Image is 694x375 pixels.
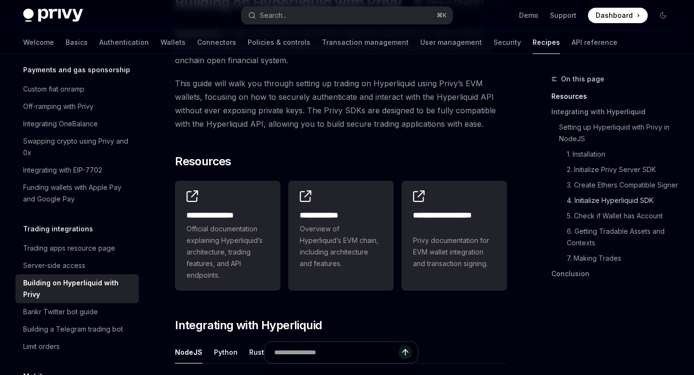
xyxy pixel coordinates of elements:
[15,303,139,321] a: Bankr Twitter bot guide
[15,338,139,355] a: Limit orders
[241,7,452,24] button: Search...⌘K
[567,224,679,251] a: 6. Getting Tradable Assets and Contexts
[288,181,394,291] a: **** **** ***Overview of Hyperliquid’s EVM chain, including architecture and features.
[23,135,133,159] div: Swapping crypto using Privy and 0x
[572,31,617,54] a: API reference
[23,223,93,235] h5: Trading integrations
[519,11,538,20] a: Demo
[23,260,85,271] div: Server-side access
[567,162,679,177] a: 2. Initialize Privy Server SDK
[413,235,495,269] span: Privy documentation for EVM wallet integration and transaction signing.
[23,9,83,22] img: dark logo
[23,164,102,176] div: Integrating with EIP-7702
[300,223,382,269] span: Overview of Hyperliquid’s EVM chain, including architecture and features.
[15,274,139,303] a: Building on Hyperliquid with Privy
[175,77,507,131] span: This guide will walk you through setting up trading on Hyperliquid using Privy’s EVM wallets, foc...
[401,181,507,291] a: **** **** **** *****Privy documentation for EVM wallet integration and transaction signing.
[248,31,310,54] a: Policies & controls
[567,147,679,162] a: 1. Installation
[23,242,115,254] div: Trading apps resource page
[15,161,139,179] a: Integrating with EIP-7702
[23,341,60,352] div: Limit orders
[15,115,139,133] a: Integrating OneBalance
[655,8,671,23] button: Toggle dark mode
[260,10,287,21] div: Search...
[187,223,269,281] span: Official documentation explaining Hyperliquid’s architecture, trading features, and API endpoints.
[567,208,679,224] a: 5. Check if Wallet has Account
[559,120,679,147] a: Setting up Hyperliquid with Privy in NodeJS
[15,133,139,161] a: Swapping crypto using Privy and 0x
[550,11,576,20] a: Support
[66,31,88,54] a: Basics
[588,8,648,23] a: Dashboard
[551,104,679,120] a: Integrating with Hyperliquid
[15,80,139,98] a: Custom fiat onramp
[322,31,409,54] a: Transaction management
[567,193,679,208] a: 4. Initialize Hyperliquid SDK
[15,240,139,257] a: Trading apps resource page
[420,31,482,54] a: User management
[160,31,186,54] a: Wallets
[175,154,231,169] span: Resources
[437,12,447,19] span: ⌘ K
[23,118,98,130] div: Integrating OneBalance
[15,179,139,208] a: Funding wallets with Apple Pay and Google Pay
[175,181,280,291] a: **** **** **** *Official documentation explaining Hyperliquid’s architecture, trading features, a...
[99,31,149,54] a: Authentication
[23,277,133,300] div: Building on Hyperliquid with Privy
[567,251,679,266] a: 7. Making Trades
[533,31,560,54] a: Recipes
[23,83,84,95] div: Custom fiat onramp
[23,31,54,54] a: Welcome
[23,64,130,76] h5: Payments and gas sponsorship
[399,346,412,359] button: Send message
[551,89,679,104] a: Resources
[15,257,139,274] a: Server-side access
[551,266,679,281] a: Conclusion
[15,321,139,338] a: Building a Telegram trading bot
[561,73,604,85] span: On this page
[197,31,236,54] a: Connectors
[596,11,633,20] span: Dashboard
[23,306,98,318] div: Bankr Twitter bot guide
[175,318,322,333] span: Integrating with Hyperliquid
[15,98,139,115] a: Off-ramping with Privy
[567,177,679,193] a: 3. Create Ethers Compatible Signer
[23,323,123,335] div: Building a Telegram trading bot
[23,101,93,112] div: Off-ramping with Privy
[494,31,521,54] a: Security
[23,182,133,205] div: Funding wallets with Apple Pay and Google Pay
